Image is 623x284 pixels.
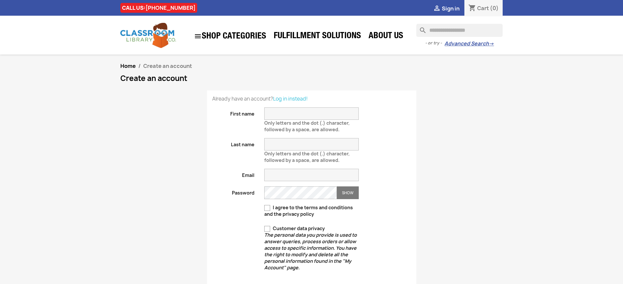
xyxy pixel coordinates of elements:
span: Create an account [143,62,192,70]
label: Customer data privacy [264,225,359,271]
a: Log in instead! [273,95,308,102]
a: Fulfillment Solutions [270,30,364,43]
span: → [489,40,494,47]
label: First name [207,107,260,117]
img: Classroom Library Company [120,23,176,48]
a:  Sign in [433,5,459,12]
span: (0) [490,5,499,12]
label: Last name [207,138,260,148]
span: Only letters and the dot (.) character, followed by a space, are allowed. [264,117,350,133]
div: CALL US: [120,3,197,13]
a: [PHONE_NUMBER] [146,4,196,11]
a: Home [120,62,136,70]
a: SHOP CATEGORIES [191,29,269,43]
input: Password input [264,186,337,199]
span: Cart [477,5,489,12]
span: Sign in [442,5,459,12]
i: search [416,24,424,32]
span: - or try - [425,40,444,46]
label: Email [207,169,260,179]
a: About Us [365,30,407,43]
em: The personal data you provide is used to answer queries, process orders or allow access to specif... [264,232,357,271]
button: Show [337,186,359,199]
label: I agree to the terms and conditions and the privacy policy [264,204,359,217]
label: Password [207,186,260,196]
i: shopping_cart [468,5,476,12]
h1: Create an account [120,74,503,82]
i:  [433,5,441,13]
i:  [194,32,202,40]
a: Advanced Search→ [444,40,494,47]
input: Search [416,24,503,37]
span: Only letters and the dot (.) character, followed by a space, are allowed. [264,148,350,163]
p: Already have an account? [212,96,411,102]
